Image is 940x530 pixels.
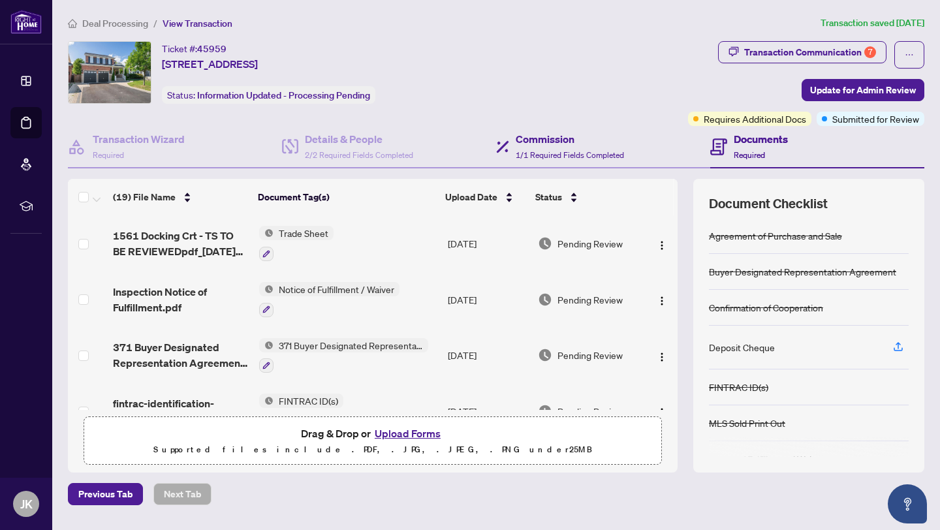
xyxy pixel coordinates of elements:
div: Buyer Designated Representation Agreement [709,264,896,279]
span: 2/2 Required Fields Completed [305,150,413,160]
button: Logo [651,345,672,366]
img: IMG-E12275276_1.jpg [69,42,151,103]
button: Status IconNotice of Fulfillment / Waiver [259,282,399,317]
article: Transaction saved [DATE] [821,16,924,31]
img: Status Icon [259,282,274,296]
span: Drag & Drop orUpload FormsSupported files include .PDF, .JPG, .JPEG, .PNG under25MB [84,417,661,465]
button: Transaction Communication7 [718,41,886,63]
img: Document Status [538,292,552,307]
span: (19) File Name [113,190,176,204]
img: Logo [657,240,667,251]
span: Pending Review [557,236,623,251]
div: Status: [162,86,375,104]
button: Update for Admin Review [802,79,924,101]
img: Status Icon [259,226,274,240]
span: home [68,19,77,28]
img: Document Status [538,236,552,251]
th: Document Tag(s) [253,179,440,215]
img: Document Status [538,404,552,418]
button: Status Icon371 Buyer Designated Representation Agreement - Authority for Purchase or Lease [259,338,428,373]
div: FINTRAC ID(s) [709,380,768,394]
span: Pending Review [557,348,623,362]
span: Drag & Drop or [301,425,445,442]
div: 7 [864,46,876,58]
p: Supported files include .PDF, .JPG, .JPEG, .PNG under 25 MB [92,442,653,458]
td: [DATE] [443,215,533,272]
span: Pending Review [557,292,623,307]
span: 371 Buyer Designated Representation Agreement - Authority for Purchase or Lease [274,338,428,352]
img: Document Status [538,348,552,362]
td: [DATE] [443,272,533,328]
button: Open asap [888,484,927,523]
span: [STREET_ADDRESS] [162,56,258,72]
div: Agreement of Purchase and Sale [709,228,842,243]
div: Confirmation of Cooperation [709,300,823,315]
h4: Transaction Wizard [93,131,185,147]
span: Status [535,190,562,204]
img: Logo [657,352,667,362]
span: Inspection Notice of Fulfillment.pdf [113,284,249,315]
span: Required [734,150,765,160]
div: Transaction Communication [744,42,876,63]
button: Logo [651,289,672,310]
div: Deposit Cheque [709,340,775,354]
div: MLS Sold Print Out [709,416,785,430]
h4: Commission [516,131,624,147]
img: Status Icon [259,338,274,352]
button: Previous Tab [68,483,143,505]
button: Status IconTrade Sheet [259,226,334,261]
span: Deal Processing [82,18,148,29]
span: Trade Sheet [274,226,334,240]
span: 45959 [197,43,227,55]
h4: Documents [734,131,788,147]
span: Requires Additional Docs [704,112,806,126]
span: 1561 Docking Crt - TS TO BE REVIEWEDpdf_[DATE] 13_17_59.pdf [113,228,249,259]
span: Notice of Fulfillment / Waiver [274,282,399,296]
th: Upload Date [440,179,529,215]
span: FINTRAC ID(s) [274,394,343,408]
li: / [153,16,157,31]
span: Update for Admin Review [810,80,916,101]
span: Submitted for Review [832,112,919,126]
span: Required [93,150,124,160]
span: Upload Date [445,190,497,204]
img: Logo [657,296,667,306]
h4: Details & People [305,131,413,147]
th: (19) File Name [108,179,253,215]
span: 371 Buyer Designated Representation Agreement - PropTx-OREA_[DATE] 13_02_40.pdf [113,339,249,371]
span: 1/1 Required Fields Completed [516,150,624,160]
img: Logo [657,407,667,418]
span: Information Updated - Processing Pending [197,89,370,101]
button: Logo [651,401,672,422]
button: Status IconFINTRAC ID(s) [259,394,343,429]
span: Previous Tab [78,484,133,505]
span: ellipsis [905,50,914,59]
img: logo [10,10,42,34]
td: [DATE] [443,383,533,439]
span: Document Checklist [709,195,828,213]
button: Next Tab [153,483,211,505]
img: Status Icon [259,394,274,408]
span: fintrac-identification-record-[PERSON_NAME]-20250807-094709.pdf [113,396,249,427]
button: Logo [651,233,672,254]
span: Pending Review [557,404,623,418]
span: JK [20,495,33,513]
td: [DATE] [443,328,533,384]
div: Ticket #: [162,41,227,56]
th: Status [530,179,642,215]
button: Upload Forms [371,425,445,442]
span: View Transaction [163,18,232,29]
